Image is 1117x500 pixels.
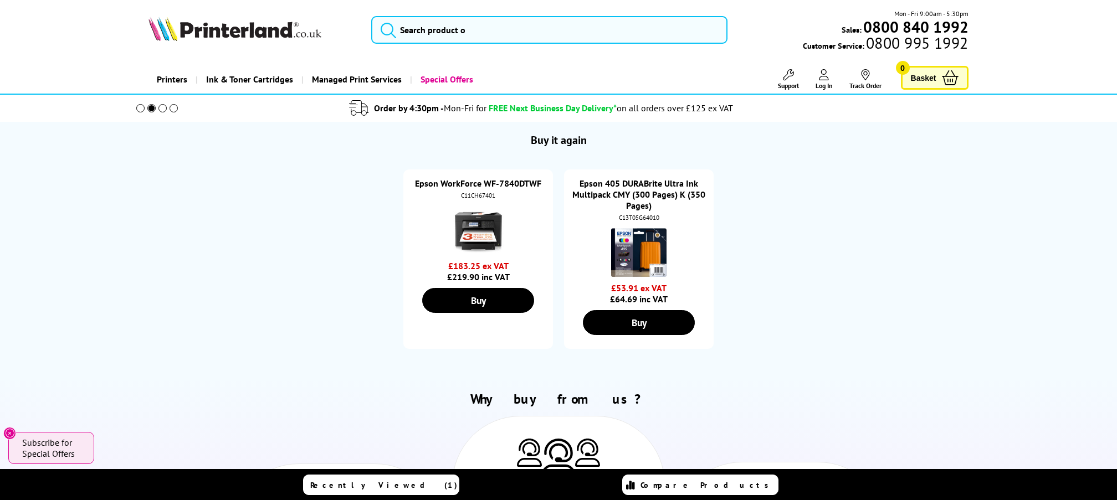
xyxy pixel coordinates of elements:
[196,65,301,94] a: Ink & Toner Cartridges
[310,480,458,490] span: Recently Viewed (1)
[542,439,575,477] img: Printer Experts
[911,70,936,85] span: Basket
[226,390,891,408] h2: Why buy from us?
[447,260,510,271] span: £183.25 ex VAT
[414,192,542,199] div: C11CH67401
[617,102,733,114] div: on all orders over £125 ex VAT
[901,66,969,90] a: Basket 0
[148,65,196,94] a: Printers
[611,225,667,280] img: Epson-405-Multipack-Small.jpg
[641,480,775,490] span: Compare Products
[410,65,481,94] a: Special Offers
[778,69,799,90] a: Support
[632,316,647,329] span: Buy
[575,214,703,221] div: C13T05G64010
[610,282,668,305] span: £64.69 inc VAT
[148,17,357,43] a: Printerland Logo
[371,16,727,44] input: Search product o
[864,38,968,48] span: 0800 995 1992
[517,439,542,467] img: Printer Experts
[842,24,862,35] span: Sales:
[572,178,705,211] a: Epson 405 DURABrite Ultra Ink Multipack CMY (300 Pages) K (350 Pages)
[303,475,459,495] a: Recently Viewed (1)
[3,427,16,440] button: Close
[816,69,833,90] a: Log In
[862,22,969,32] a: 0800 840 1992
[896,61,910,75] span: 0
[610,282,668,293] span: £53.91 ex VAT
[471,294,486,307] span: Buy
[849,69,882,90] a: Track Order
[803,38,968,51] span: Customer Service:
[489,102,617,114] span: FREE Next Business Day Delivery*
[374,102,486,114] span: Order by 4:30pm -
[301,65,410,94] a: Managed Print Services
[447,260,510,282] span: £219.90 inc VAT
[206,65,293,94] span: Ink & Toner Cartridges
[22,437,83,459] span: Subscribe for Special Offers
[575,439,600,467] img: Printer Experts
[863,17,969,37] b: 0800 840 1992
[816,81,833,90] span: Log In
[778,81,799,90] span: Support
[148,17,321,41] img: Printerland Logo
[444,102,486,114] span: Mon-Fri for
[121,99,961,118] li: modal_delivery
[894,8,969,19] span: Mon - Fri 9:00am - 5:30pm
[450,203,506,258] img: epson-wf-7840-front-subscription-small.jpg
[415,178,541,189] a: Epson WorkForce WF-7840DTWF
[622,475,778,495] a: Compare Products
